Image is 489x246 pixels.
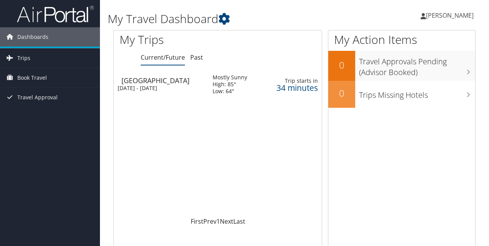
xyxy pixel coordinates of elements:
[118,85,201,92] div: [DATE] - [DATE]
[328,81,475,108] a: 0Trips Missing Hotels
[141,53,185,62] a: Current/Future
[220,217,233,226] a: Next
[233,217,245,226] a: Last
[213,88,247,95] div: Low: 64°
[328,87,355,100] h2: 0
[359,52,475,78] h3: Travel Approvals Pending (Advisor Booked)
[328,32,475,48] h1: My Action Items
[270,77,318,84] div: Trip starts in
[270,84,318,91] div: 34 minutes
[191,217,203,226] a: First
[17,49,30,68] span: Trips
[120,32,230,48] h1: My Trips
[17,27,48,47] span: Dashboards
[108,11,357,27] h1: My Travel Dashboard
[426,11,474,20] span: [PERSON_NAME]
[213,74,247,81] div: Mostly Sunny
[17,68,47,87] span: Book Travel
[190,53,203,62] a: Past
[121,77,205,84] div: [GEOGRAPHIC_DATA]
[328,51,475,80] a: 0Travel Approvals Pending (Advisor Booked)
[359,86,475,100] h3: Trips Missing Hotels
[216,217,220,226] a: 1
[328,59,355,72] h2: 0
[213,81,247,88] div: High: 85°
[17,88,58,107] span: Travel Approval
[203,217,216,226] a: Prev
[421,4,481,27] a: [PERSON_NAME]
[17,5,94,23] img: airportal-logo.png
